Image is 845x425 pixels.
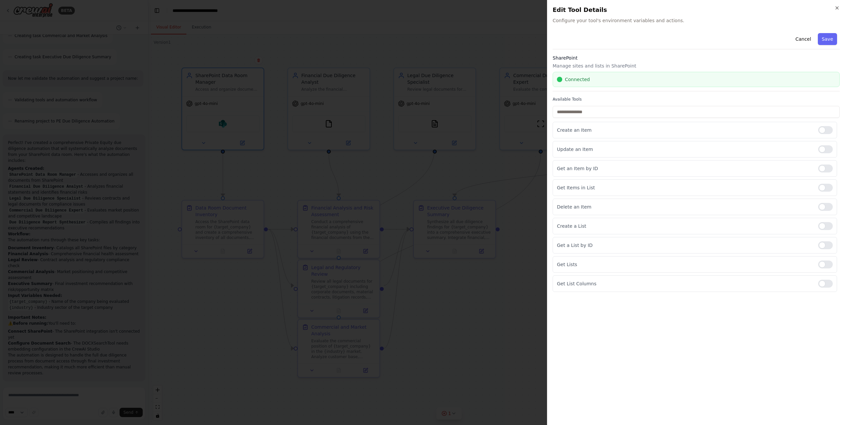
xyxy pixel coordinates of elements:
p: Get an Item by ID [557,165,813,172]
h3: SharePoint [553,55,840,61]
p: Delete an Item [557,204,813,210]
p: Get List Columns [557,280,813,287]
p: Get Lists [557,261,813,268]
p: Get Items in List [557,184,813,191]
p: Create a List [557,223,813,229]
label: Available Tools [553,97,840,102]
button: Save [818,33,837,45]
p: Create an Item [557,127,813,133]
button: Cancel [791,33,815,45]
span: Configure your tool's environment variables and actions. [553,17,840,24]
p: Manage sites and lists in SharePoint [553,63,840,69]
p: Get a List by ID [557,242,813,249]
h2: Edit Tool Details [553,5,840,15]
span: Connected [565,76,590,83]
p: Update an Item [557,146,813,153]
